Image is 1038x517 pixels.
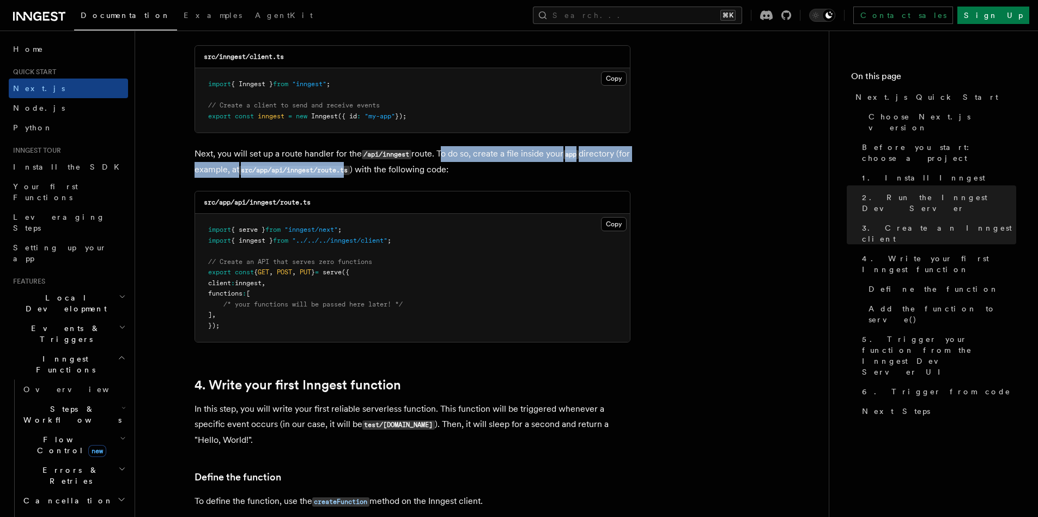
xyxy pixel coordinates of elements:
[262,279,265,287] span: ,
[855,92,998,103] span: Next.js Quick Start
[23,385,136,394] span: Overview
[208,322,220,329] span: });
[19,434,120,456] span: Flow Control
[208,237,231,244] span: import
[246,290,250,297] span: [
[231,226,265,233] span: { serve }
[862,334,1016,377] span: 5. Trigger your function from the Inngest Dev Server UI
[387,237,391,244] span: ;
[9,349,128,380] button: Inngest Functions
[195,377,401,393] a: 4. Write your first Inngest function
[864,107,1016,137] a: Choose Next.js version
[255,11,313,20] span: AgentKit
[9,98,128,118] a: Node.js
[9,157,128,177] a: Install the SDK
[13,123,53,132] span: Python
[195,470,281,485] a: Define the function
[235,279,262,287] span: inngest
[9,238,128,268] a: Setting up your app
[858,188,1016,218] a: 2. Run the Inngest Dev Server
[254,268,258,276] span: {
[9,118,128,137] a: Python
[81,11,171,20] span: Documentation
[231,279,235,287] span: :
[851,87,1016,107] a: Next.js Quick Start
[326,80,330,88] span: ;
[184,11,242,20] span: Examples
[362,150,411,159] code: /api/inngest
[296,112,307,120] span: new
[323,268,342,276] span: serve
[292,237,387,244] span: "../../../inngest/client"
[862,142,1016,164] span: Before you start: choose a project
[9,68,56,76] span: Quick start
[208,112,231,120] span: export
[862,406,930,417] span: Next Steps
[869,303,1016,325] span: Add the function to serve()
[862,192,1016,214] span: 2. Run the Inngest Dev Server
[19,399,128,430] button: Steps & Workflows
[858,382,1016,401] a: 6. Trigger from code
[311,112,338,120] span: Inngest
[9,177,128,207] a: Your first Functions
[362,420,435,430] code: test/[DOMAIN_NAME]
[19,430,128,460] button: Flow Controlnew
[9,39,128,59] a: Home
[342,268,349,276] span: ({
[208,290,242,297] span: functions
[19,404,122,425] span: Steps & Workflows
[311,268,315,276] span: }
[395,112,406,120] span: });
[13,163,126,171] span: Install the SDK
[242,290,246,297] span: :
[312,496,369,506] a: createFunction
[869,111,1016,133] span: Choose Next.js version
[9,318,128,349] button: Events & Triggers
[13,213,105,232] span: Leveraging Steps
[720,10,736,21] kbd: ⌘K
[13,104,65,112] span: Node.js
[258,112,284,120] span: inngest
[601,71,627,86] button: Copy
[235,112,254,120] span: const
[809,9,835,22] button: Toggle dark mode
[858,401,1016,421] a: Next Steps
[864,279,1016,299] a: Define the function
[869,284,999,294] span: Define the function
[208,311,212,318] span: ]
[315,268,319,276] span: =
[957,7,1029,24] a: Sign Up
[862,253,1016,275] span: 4. Write your first Inngest function
[13,182,78,202] span: Your first Functions
[19,465,118,486] span: Errors & Retries
[862,386,1011,397] span: 6. Trigger from code
[858,218,1016,249] a: 3. Create an Inngest client
[9,353,118,375] span: Inngest Functions
[195,401,630,448] p: In this step, you will write your first reliable serverless function. This function will be trigg...
[9,277,45,286] span: Features
[858,329,1016,382] a: 5. Trigger your function from the Inngest Dev Server UI
[19,380,128,399] a: Overview
[273,80,288,88] span: from
[208,258,372,266] span: // Create an API that serves zero functions
[258,268,269,276] span: GET
[284,226,338,233] span: "inngest/next"
[19,495,113,506] span: Cancellation
[208,268,231,276] span: export
[231,237,273,244] span: { inngest }
[300,268,311,276] span: PUT
[338,112,357,120] span: ({ id
[239,166,350,175] code: src/app/api/inngest/route.ts
[88,445,106,457] span: new
[223,300,403,308] span: /* your functions will be passed here later! */
[208,279,231,287] span: client
[851,70,1016,87] h4: On this page
[357,112,361,120] span: :
[563,150,579,159] code: app
[13,44,44,55] span: Home
[13,84,65,93] span: Next.js
[9,207,128,238] a: Leveraging Steps
[273,237,288,244] span: from
[9,146,61,155] span: Inngest tour
[231,80,273,88] span: { Inngest }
